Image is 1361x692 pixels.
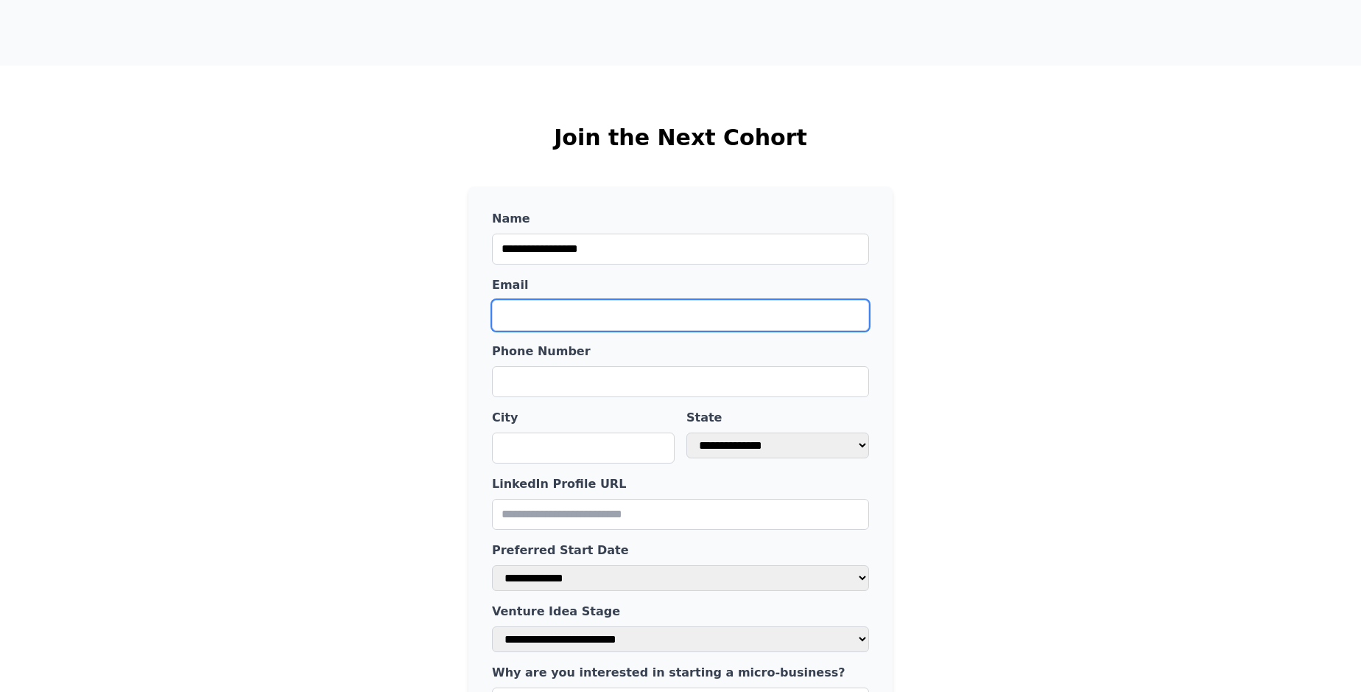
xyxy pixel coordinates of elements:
[492,210,869,228] label: Name
[492,603,869,621] label: Venture Idea Stage
[492,542,869,559] label: Preferred Start Date
[686,409,869,427] label: State
[492,343,869,360] label: Phone Number
[492,276,869,294] label: Email
[492,664,869,682] label: Why are you interested in starting a micro-business?
[492,409,675,427] label: City
[221,125,1140,151] h2: Join the Next Cohort
[492,475,869,493] label: LinkedIn Profile URL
